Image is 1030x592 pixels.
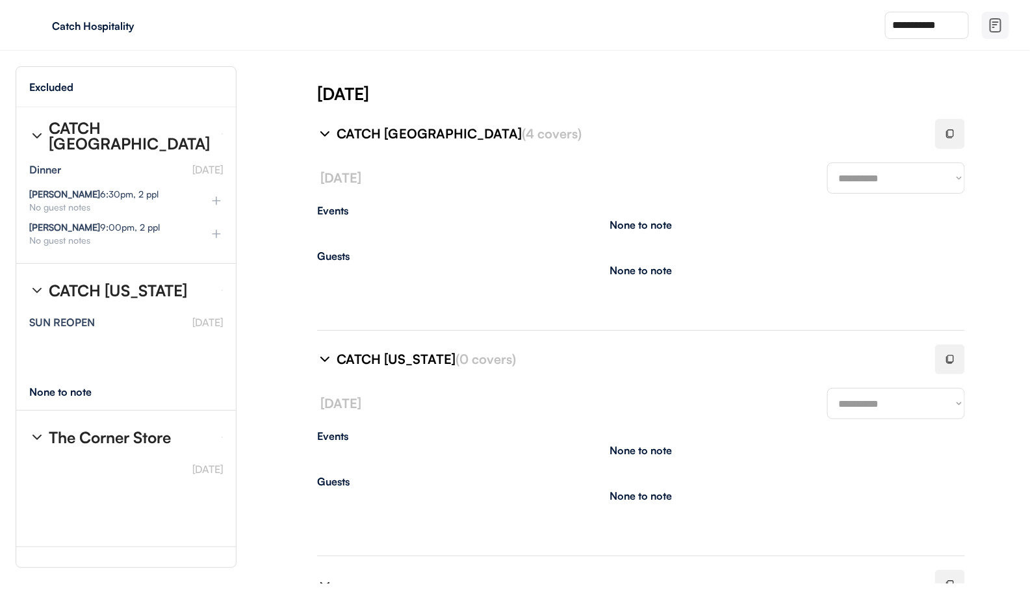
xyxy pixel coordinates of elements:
div: 9:00pm, 2 ppl [29,223,160,232]
strong: [PERSON_NAME] [29,188,100,199]
div: Guests [317,476,965,487]
div: None to note [610,265,673,276]
img: file-02.svg [988,18,1003,33]
img: chevron-right%20%281%29.svg [29,128,45,144]
div: CATCH [US_STATE] [337,350,920,368]
font: (4 covers) [522,125,582,142]
div: 6:30pm, 2 ppl [29,190,159,199]
img: chevron-right%20%281%29.svg [29,283,45,298]
div: [DATE] [317,82,1030,105]
font: [DATE] [192,163,223,176]
div: The Corner Store [49,430,171,445]
div: No guest notes [29,236,189,245]
div: Excluded [29,82,73,92]
div: SUN REOPEN [29,317,95,328]
font: [DATE] [320,170,361,186]
div: None to note [610,491,673,501]
div: None to note [29,387,116,397]
img: yH5BAEAAAAALAAAAAABAAEAAAIBRAA7 [26,15,47,36]
div: None to note [610,220,673,230]
font: [DATE] [320,395,361,411]
font: [DATE] [192,463,223,476]
div: Events [317,205,965,216]
div: Events [317,431,965,441]
div: CATCH [US_STATE] [49,283,187,298]
div: Dinner [29,164,61,175]
div: CATCH [GEOGRAPHIC_DATA] [49,120,211,151]
div: Catch Hospitality [52,21,216,31]
img: chevron-right%20%281%29.svg [29,430,45,445]
div: None to note [610,445,673,456]
div: Guests [317,251,965,261]
div: No guest notes [29,203,189,212]
img: plus%20%281%29.svg [210,227,223,240]
img: plus%20%281%29.svg [210,194,223,207]
font: (0 covers) [456,351,516,367]
img: chevron-right%20%281%29.svg [317,126,333,142]
div: CATCH [GEOGRAPHIC_DATA] [337,125,920,143]
img: chevron-right%20%281%29.svg [317,352,333,367]
font: [DATE] [192,316,223,329]
strong: [PERSON_NAME] [29,222,100,233]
